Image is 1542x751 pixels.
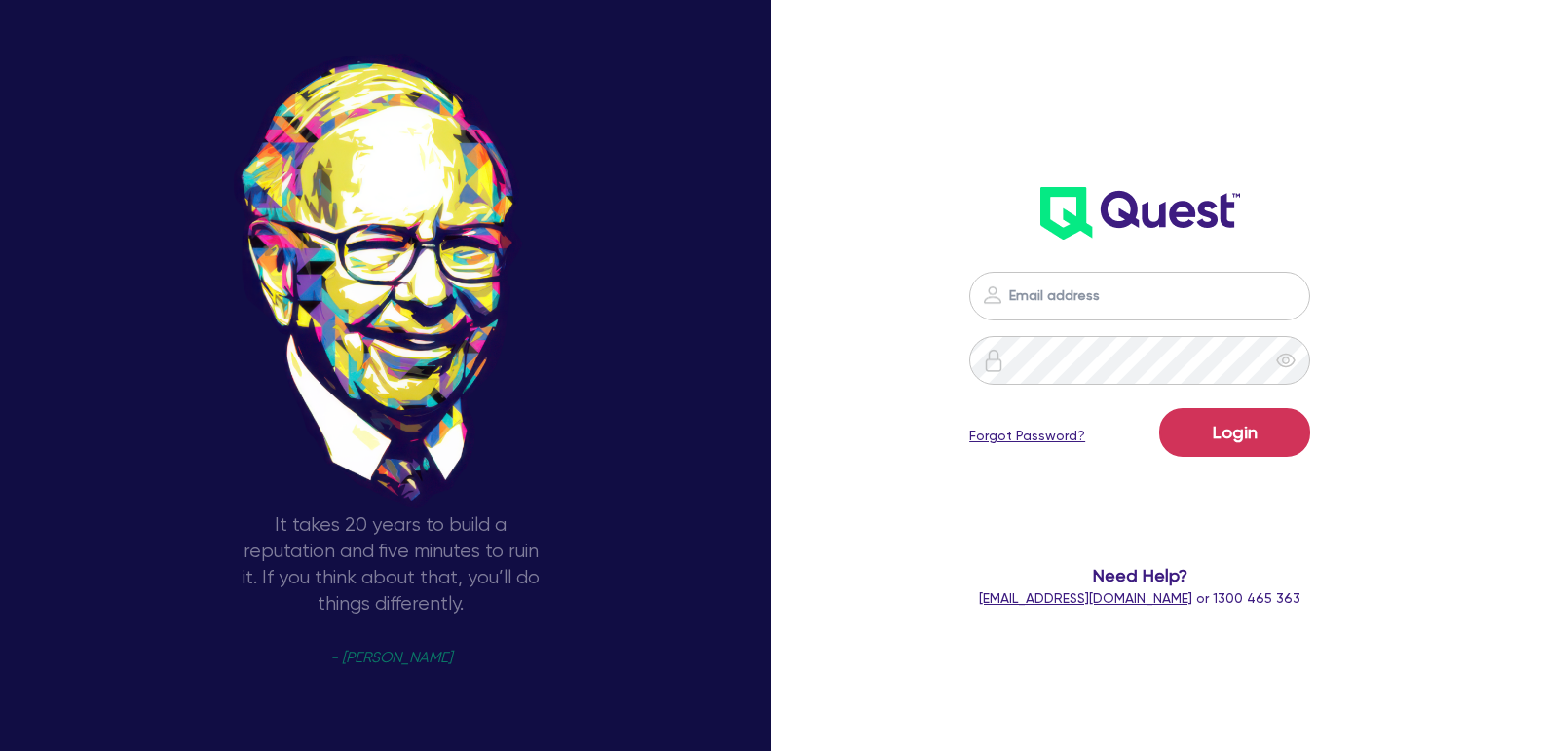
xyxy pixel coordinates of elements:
img: icon-password [981,283,1004,307]
span: - [PERSON_NAME] [330,651,452,665]
input: Email address [969,272,1310,320]
a: Forgot Password? [969,426,1085,446]
button: Login [1159,408,1310,457]
img: wH2k97JdezQIQAAAABJRU5ErkJggg== [1040,187,1240,240]
a: [EMAIL_ADDRESS][DOMAIN_NAME] [979,590,1192,606]
span: or 1300 465 363 [979,590,1300,606]
img: icon-password [982,349,1005,372]
span: eye [1276,351,1296,370]
span: Need Help? [939,562,1341,588]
